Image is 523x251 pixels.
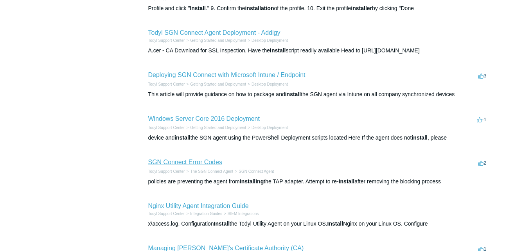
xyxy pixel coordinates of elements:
div: Profile and click " ." 9. Confirm the of the profile. 10. Exit the profile by clicking "Done [148,4,489,13]
a: Todyl Support Center [148,125,185,130]
li: SIEM Integrations [222,211,259,217]
li: Desktop Deployment [246,38,288,43]
a: SIEM Integrations [228,212,259,216]
a: Getting Started and Deployment [190,82,246,86]
li: Todyl Support Center [148,211,185,217]
a: SGN Connect Error Codes [148,159,222,165]
a: Todyl Support Center [148,82,185,86]
div: x\access.log. Configuration the Todyl Utility Agent on your Linux OS. Nginx on your Linux OS. Con... [148,220,489,228]
a: Desktop Deployment [252,82,288,86]
li: Getting Started and Deployment [185,38,246,43]
div: This article will provide guidance on how to package and the SGN agent via Intune on all company ... [148,90,489,99]
a: Deploying SGN Connect with Microsoft Intune / Endpoint [148,72,306,78]
a: SGN Connect Agent [239,169,274,174]
em: install [174,134,190,141]
li: Desktop Deployment [246,125,288,131]
div: policies are preventing the agent from the TAP adapter. Attempt to re- after removing the blockin... [148,177,489,186]
em: install [285,91,301,97]
li: Getting Started and Deployment [185,81,246,87]
span: 2 [478,160,486,166]
a: Todyl Support Center [148,38,185,43]
a: Todyl SGN Connect Agent Deployment - Addigy [148,29,280,36]
em: Install [327,221,343,227]
li: Todyl Support Center [148,125,185,131]
li: Desktop Deployment [246,81,288,87]
span: 3 [478,73,486,79]
li: Todyl Support Center [148,81,185,87]
a: Getting Started and Deployment [190,125,246,130]
em: installation [245,5,274,11]
a: Desktop Deployment [252,125,288,130]
li: SGN Connect Agent [233,169,274,174]
em: install [339,178,354,185]
li: Integration Guides [185,211,222,217]
em: Install [214,221,230,227]
em: install [270,47,286,54]
a: Integration Guides [190,212,222,216]
li: Todyl Support Center [148,169,185,174]
a: Desktop Deployment [252,38,288,43]
a: Windows Server Core 2016 Deployment [148,115,260,122]
li: Getting Started and Deployment [185,125,246,131]
em: Install [190,5,205,11]
a: Getting Started and Deployment [190,38,246,43]
em: install [412,134,427,141]
a: Todyl Support Center [148,212,185,216]
div: device and the SGN agent using the PowerShell Deployment scripts located Here If the agent does n... [148,134,489,142]
a: Todyl Support Center [148,169,185,174]
a: Nginx Utility Agent Integration Guide [148,203,249,209]
em: installing [240,178,264,185]
span: -1 [477,117,487,122]
div: A.cer - CA Download for SSL Inspection. Have the script readily available Head to [URL][DOMAIN_NAME] [148,47,489,55]
em: installer [351,5,372,11]
a: The SGN Connect Agent [190,169,233,174]
li: The SGN Connect Agent [185,169,233,174]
